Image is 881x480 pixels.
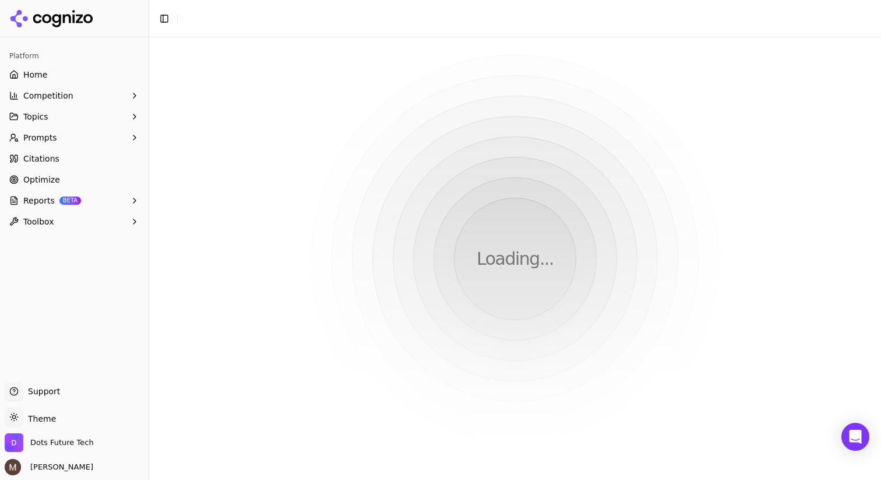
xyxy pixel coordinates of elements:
img: Dots Future Tech [5,433,23,452]
span: Theme [23,414,56,423]
a: Optimize [5,170,144,189]
span: Competition [23,90,73,101]
img: Martyn Strydom [5,459,21,475]
span: BETA [59,197,81,205]
span: Support [23,386,60,397]
button: Open organization switcher [5,433,94,452]
div: Platform [5,47,144,65]
button: ReportsBETA [5,191,144,210]
button: Prompts [5,128,144,147]
button: Open user button [5,459,93,475]
span: Optimize [23,174,60,185]
span: Reports [23,195,55,206]
a: Citations [5,149,144,168]
a: Home [5,65,144,84]
button: Toolbox [5,212,144,231]
button: Competition [5,86,144,105]
span: Home [23,69,47,80]
span: Toolbox [23,216,54,227]
button: Topics [5,107,144,126]
span: [PERSON_NAME] [26,462,93,472]
div: Open Intercom Messenger [841,423,869,451]
span: Dots Future Tech [30,437,94,448]
span: Citations [23,153,59,164]
span: Topics [23,111,48,122]
p: Loading... [477,248,554,269]
span: Prompts [23,132,57,143]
